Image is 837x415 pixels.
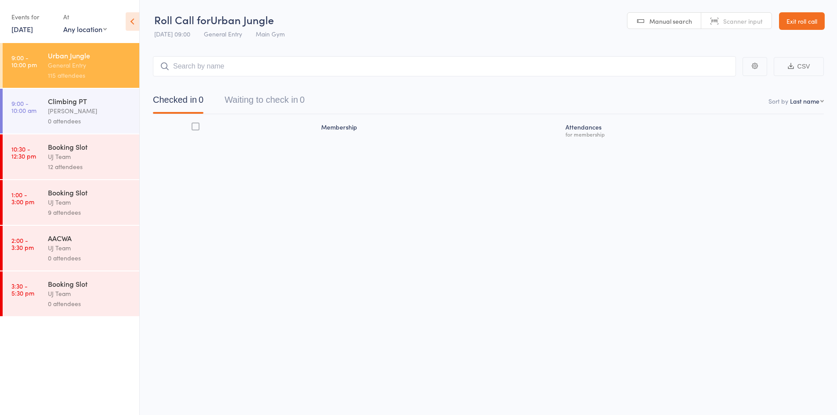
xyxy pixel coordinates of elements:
[48,253,132,263] div: 0 attendees
[48,152,132,162] div: UJ Team
[11,237,34,251] time: 2:00 - 3:30 pm
[790,97,819,105] div: Last name
[48,188,132,197] div: Booking Slot
[300,95,304,105] div: 0
[204,29,242,38] span: General Entry
[63,10,107,24] div: At
[210,12,274,27] span: Urban Jungle
[48,142,132,152] div: Booking Slot
[565,131,820,137] div: for membership
[48,96,132,106] div: Climbing PT
[774,57,824,76] button: CSV
[48,106,132,116] div: [PERSON_NAME]
[48,116,132,126] div: 0 attendees
[154,12,210,27] span: Roll Call for
[48,207,132,217] div: 9 attendees
[768,97,788,105] label: Sort by
[3,134,139,179] a: 10:30 -12:30 pmBooking SlotUJ Team12 attendees
[48,162,132,172] div: 12 attendees
[256,29,285,38] span: Main Gym
[225,90,304,114] button: Waiting to check in0
[154,29,190,38] span: [DATE] 09:00
[153,90,203,114] button: Checked in0
[3,271,139,316] a: 3:30 -5:30 pmBooking SlotUJ Team0 attendees
[3,180,139,225] a: 1:00 -3:00 pmBooking SlotUJ Team9 attendees
[11,24,33,34] a: [DATE]
[11,191,34,205] time: 1:00 - 3:00 pm
[3,43,139,88] a: 9:00 -10:00 pmUrban JungleGeneral Entry115 attendees
[3,226,139,271] a: 2:00 -3:30 pmAACWAUJ Team0 attendees
[562,118,824,141] div: Atten­dances
[11,100,36,114] time: 9:00 - 10:00 am
[318,118,562,141] div: Membership
[48,60,132,70] div: General Entry
[48,70,132,80] div: 115 attendees
[199,95,203,105] div: 0
[48,243,132,253] div: UJ Team
[649,17,692,25] span: Manual search
[11,282,34,296] time: 3:30 - 5:30 pm
[11,54,37,68] time: 9:00 - 10:00 pm
[3,89,139,134] a: 9:00 -10:00 amClimbing PT[PERSON_NAME]0 attendees
[153,56,736,76] input: Search by name
[11,145,36,159] time: 10:30 - 12:30 pm
[48,289,132,299] div: UJ Team
[48,299,132,309] div: 0 attendees
[723,17,763,25] span: Scanner input
[48,51,132,60] div: Urban Jungle
[63,24,107,34] div: Any location
[48,279,132,289] div: Booking Slot
[48,197,132,207] div: UJ Team
[779,12,825,30] a: Exit roll call
[48,233,132,243] div: AACWA
[11,10,54,24] div: Events for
